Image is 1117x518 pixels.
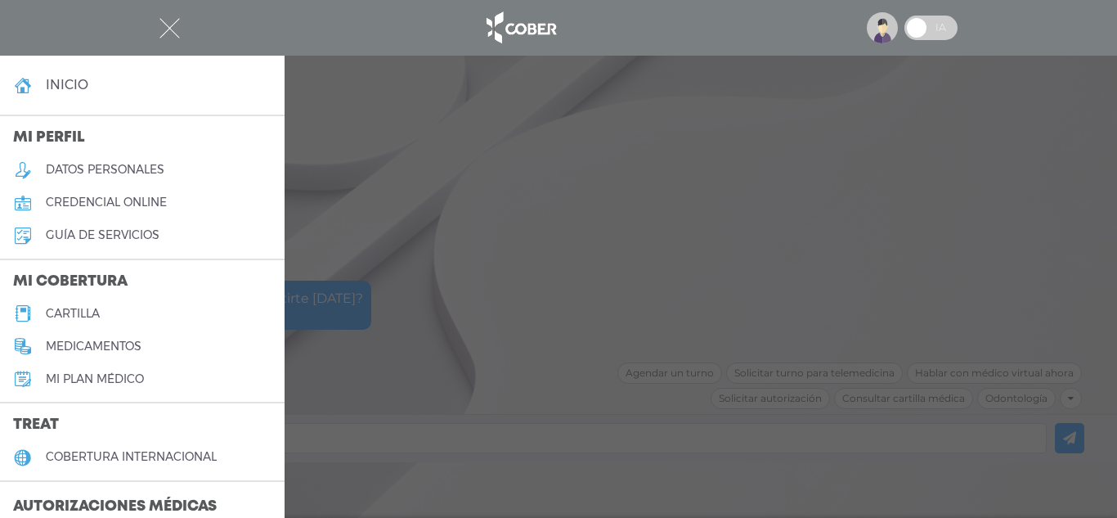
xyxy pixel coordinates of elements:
h4: inicio [46,77,88,92]
img: profile-placeholder.svg [867,12,898,43]
h5: guía de servicios [46,228,159,242]
h5: credencial online [46,196,167,209]
img: logo_cober_home-white.png [478,8,563,47]
h5: cartilla [46,307,100,321]
h5: medicamentos [46,340,141,354]
h5: datos personales [46,163,164,177]
h5: cobertura internacional [46,450,217,464]
h5: Mi plan médico [46,372,144,386]
img: Cober_menu-close-white.svg [159,18,180,38]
